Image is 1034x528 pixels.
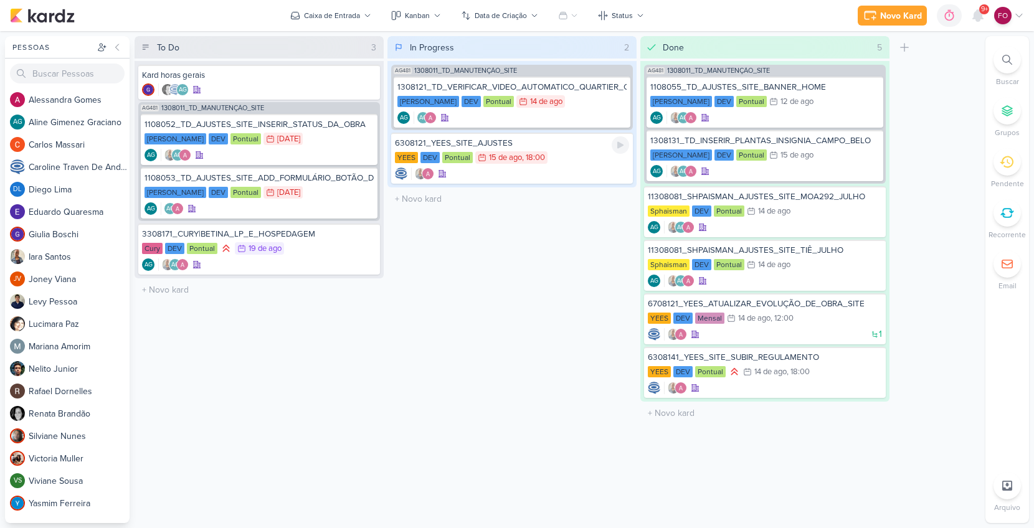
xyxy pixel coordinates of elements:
[230,187,261,198] div: Pontual
[667,382,680,394] img: Iara Santos
[673,366,693,377] div: DEV
[695,366,726,377] div: Pontual
[209,133,228,144] div: DEV
[10,115,25,130] div: Aline Gimenez Graciano
[220,242,232,255] div: Prioridade Alta
[29,497,130,510] div: Y a s m i m F e r r e i r a
[414,67,517,74] span: 1308011_TD_MANUTENÇÃO_SITE
[10,204,25,219] img: Eduardo Quaresma
[29,385,130,398] div: R a f a e l D o r n e l l e s
[675,221,687,233] div: Aline Gimenez Graciano
[397,96,459,107] div: [PERSON_NAME]
[462,96,481,107] div: DEV
[648,352,882,363] div: 6308141_YEES_SITE_SUBIR_REGULAMENTO
[692,205,711,217] div: DEV
[10,428,25,443] img: Silviane Nunes
[648,328,660,341] div: Criador(a): Caroline Traven De Andrade
[394,67,412,74] span: AG481
[648,245,882,256] div: 11308081_SHPAISMAN_AJUSTES_SITE_TIÊ_JULHO
[10,159,25,174] img: Caroline Traven De Andrade
[10,64,125,83] input: Buscar Pessoas
[137,281,381,299] input: + Novo kard
[414,167,427,180] img: Iara Santos
[395,138,629,149] div: 6308121_YEES_SITE_AJUSTES
[142,258,154,271] div: Criador(a): Aline Gimenez Graciano
[666,165,697,177] div: Colaboradores: Iara Santos, Aline Gimenez Graciano, Alessandra Gomes
[10,451,25,466] img: Victoria Muller
[14,478,22,484] p: VS
[176,258,189,271] img: Alessandra Gomes
[664,382,687,394] div: Colaboradores: Iara Santos, Alessandra Gomes
[736,149,767,161] div: Pontual
[161,105,264,111] span: 1308011_TD_MANUTENÇÃO_SITE
[164,202,176,215] div: Aline Gimenez Graciano
[648,328,660,341] img: Caroline Traven De Andrade
[411,167,434,180] div: Colaboradores: Iara Santos, Alessandra Gomes
[879,330,882,339] span: 1
[419,115,427,121] p: AG
[787,368,810,376] div: , 18:00
[677,111,690,124] div: Aline Gimenez Graciano
[714,259,744,270] div: Pontual
[996,76,1019,87] p: Buscar
[675,275,687,287] div: Aline Gimenez Graciano
[650,111,663,124] div: Criador(a): Aline Gimenez Graciano
[648,221,660,233] div: Criador(a): Aline Gimenez Graciano
[685,111,697,124] img: Alessandra Gomes
[522,154,545,162] div: , 18:00
[677,278,685,285] p: AG
[161,149,191,161] div: Colaboradores: Iara Santos, Aline Gimenez Graciano, Alessandra Gomes
[981,4,988,14] span: 9+
[619,41,634,54] div: 2
[29,362,130,375] div: N e l i t o J u n i o r
[650,165,663,177] div: Criador(a): Aline Gimenez Graciano
[209,187,228,198] div: DEV
[29,407,130,420] div: R e n a t a B r a n d ã o
[145,149,157,161] div: Criador(a): Aline Gimenez Graciano
[648,275,660,287] div: Aline Gimenez Graciano
[675,382,687,394] img: Alessandra Gomes
[142,83,154,96] img: Giulia Boschi
[758,261,790,269] div: 14 de ago
[145,202,157,215] div: Aline Gimenez Graciano
[10,227,25,242] img: Giulia Boschi
[171,262,179,268] p: AG
[142,258,154,271] div: Aline Gimenez Graciano
[29,161,130,174] div: C a r o l i n e T r a v e n D e A n d r a d e
[666,111,697,124] div: Colaboradores: Iara Santos, Aline Gimenez Graciano, Alessandra Gomes
[395,152,418,163] div: YEES
[174,153,182,159] p: AG
[10,339,25,354] img: Mariana Amorim
[667,67,770,74] span: 1308011_TD_MANUTENÇÃO_SITE
[176,83,189,96] div: Aline Gimenez Graciano
[648,259,690,270] div: Sphaisman
[10,294,25,309] img: Levy Pessoa
[187,243,217,254] div: Pontual
[643,404,887,422] input: + Novo kard
[664,275,695,287] div: Colaboradores: Iara Santos, Aline Gimenez Graciano, Alessandra Gomes
[10,271,25,286] div: Joney Viana
[13,119,22,126] p: AG
[145,202,157,215] div: Criador(a): Aline Gimenez Graciano
[489,154,522,162] div: 15 de ago
[29,474,130,488] div: V i v i a n e S o u s a
[420,152,440,163] div: DEV
[10,406,25,421] img: Renata Brandão
[780,98,813,106] div: 12 de ago
[29,430,130,443] div: S i l v i a n e N u n e s
[738,314,771,323] div: 14 de ago
[142,229,376,240] div: 3308171_CURY|BETINA_LP_E_HOSPEDAGEM
[653,115,661,121] p: AG
[771,314,794,323] div: , 12:00
[10,316,25,331] img: Lucimara Paz
[29,250,130,263] div: I a r a S a n t o s
[171,202,184,215] img: Alessandra Gomes
[677,165,690,177] div: Aline Gimenez Graciano
[14,276,21,283] p: JV
[858,6,927,26] button: Novo Kard
[483,96,514,107] div: Pontual
[10,42,95,53] div: Pessoas
[648,205,690,217] div: Sphaisman
[395,167,407,180] img: Caroline Traven De Andrade
[650,149,712,161] div: [PERSON_NAME]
